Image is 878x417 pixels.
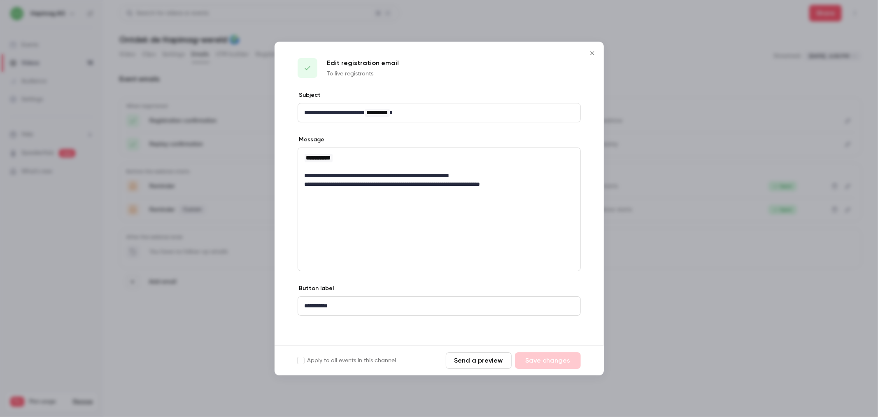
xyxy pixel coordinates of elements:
[298,284,334,293] label: Button label
[298,136,325,144] label: Message
[327,70,399,78] p: To live registrants
[298,103,580,122] div: editor
[584,45,601,61] button: Close
[298,148,580,194] div: editor
[298,297,580,315] div: editor
[327,58,399,68] p: Edit registration email
[298,91,321,99] label: Subject
[446,352,512,369] button: Send a preview
[298,356,396,365] label: Apply to all events in this channel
